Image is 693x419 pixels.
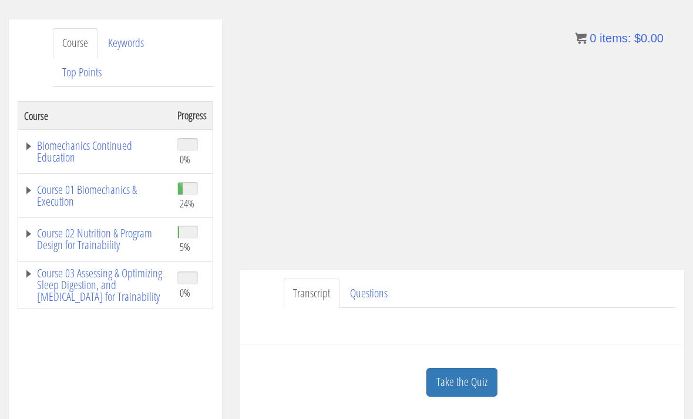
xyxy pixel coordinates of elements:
span: $ [634,32,641,45]
a: Questions [341,279,397,309]
a: Course [53,28,97,58]
span: items: [600,32,631,45]
bdi: 0.00 [634,32,664,45]
a: Keywords [99,28,153,58]
span: 0 [590,32,596,45]
span: 5% [180,240,190,253]
a: 0 items: $0.00 [575,32,664,45]
a: Biomechanics Continued Education [24,140,166,163]
th: Progress [171,102,213,130]
span: 0% [180,153,190,166]
span: 0% [180,286,190,299]
span: 24% [180,197,194,210]
a: Course 03 Assessing & Optimizing Sleep Digestion, and [MEDICAL_DATA] for Trainability [24,267,166,303]
img: icon11.png [575,32,587,44]
a: Transcript [284,279,339,309]
a: Course 02 Nutrition & Program Design for Trainability [24,227,166,251]
a: Course 01 Biomechanics & Execution [24,184,166,207]
a: Take the Quiz [426,368,497,397]
th: Course [18,102,172,130]
a: Top Points [53,58,111,88]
